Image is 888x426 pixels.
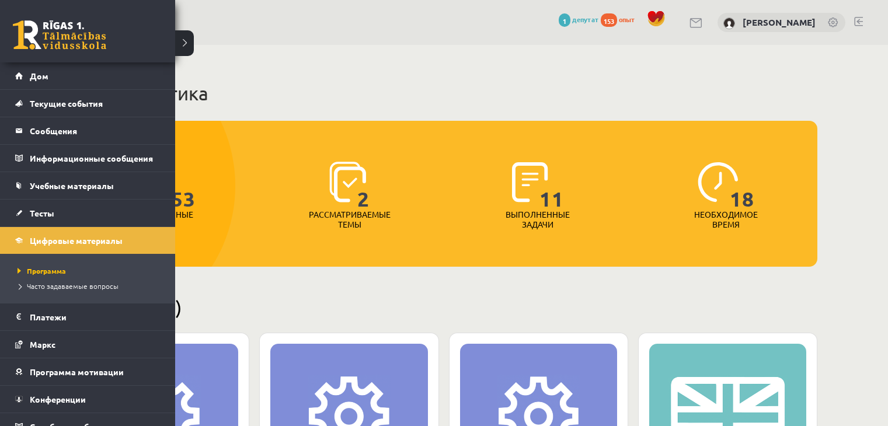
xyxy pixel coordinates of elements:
[15,117,161,144] a: Сообщения
[30,125,77,136] font: Сообщения
[30,339,55,350] font: Маркс
[15,358,161,385] a: Программа мотивации
[15,303,161,330] a: Платежи
[30,153,153,163] font: Информационные сообщения
[698,162,739,202] img: icon-clock-7be60019b62300814b6bd22b8e044499b485619524d84068768e800edab66f18.svg
[30,208,54,218] font: Тесты
[15,90,161,117] a: Текущие события
[309,209,391,229] font: Рассматриваемые темы
[572,15,599,24] font: депутат
[743,16,816,28] a: [PERSON_NAME]
[601,15,641,24] a: 153 опыт
[512,162,548,202] img: icon-completed-tasks-ad58ae20a441b2904462921112bc710f1caf180af7a3daa7317a5a94f2d26646.svg
[30,366,124,377] font: Программа мотивации
[15,227,161,254] a: Цифровые материалы
[15,266,163,276] a: Программа
[559,15,599,24] a: 1 депутат
[30,235,123,246] font: Цифровые материалы
[159,186,196,211] font: 153
[506,209,570,229] font: Выполненные задачи
[563,16,566,26] font: 1
[357,186,370,211] font: 2
[30,98,103,109] font: Текущие события
[694,209,758,229] font: Необходимое время
[15,200,161,226] a: Тесты
[15,281,163,291] a: Часто задаваемые вопросы
[723,18,735,29] img: Анастасия Василевская
[329,162,366,202] img: icon-learned-topics-4a711ccc23c960034f471b6e78daf4a3bad4a20eaf4de84257b87e66633f6470.svg
[730,186,754,211] font: 18
[539,186,564,211] font: 11
[30,312,67,322] font: Платежи
[13,20,106,50] a: Рижская 1-я средняя школа заочного обучения
[27,266,66,275] font: Программа
[604,16,614,26] font: 153
[30,394,86,404] font: Конференции
[30,180,114,191] font: Учебные материалы
[15,62,161,89] a: Дом
[15,331,161,358] a: Маркс
[15,172,161,199] a: Учебные материалы
[27,281,119,291] font: Часто задаваемые вопросы
[619,15,635,24] font: опыт
[15,145,161,172] a: Информационные сообщения
[15,386,161,413] a: Конференции
[30,71,48,81] font: Дом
